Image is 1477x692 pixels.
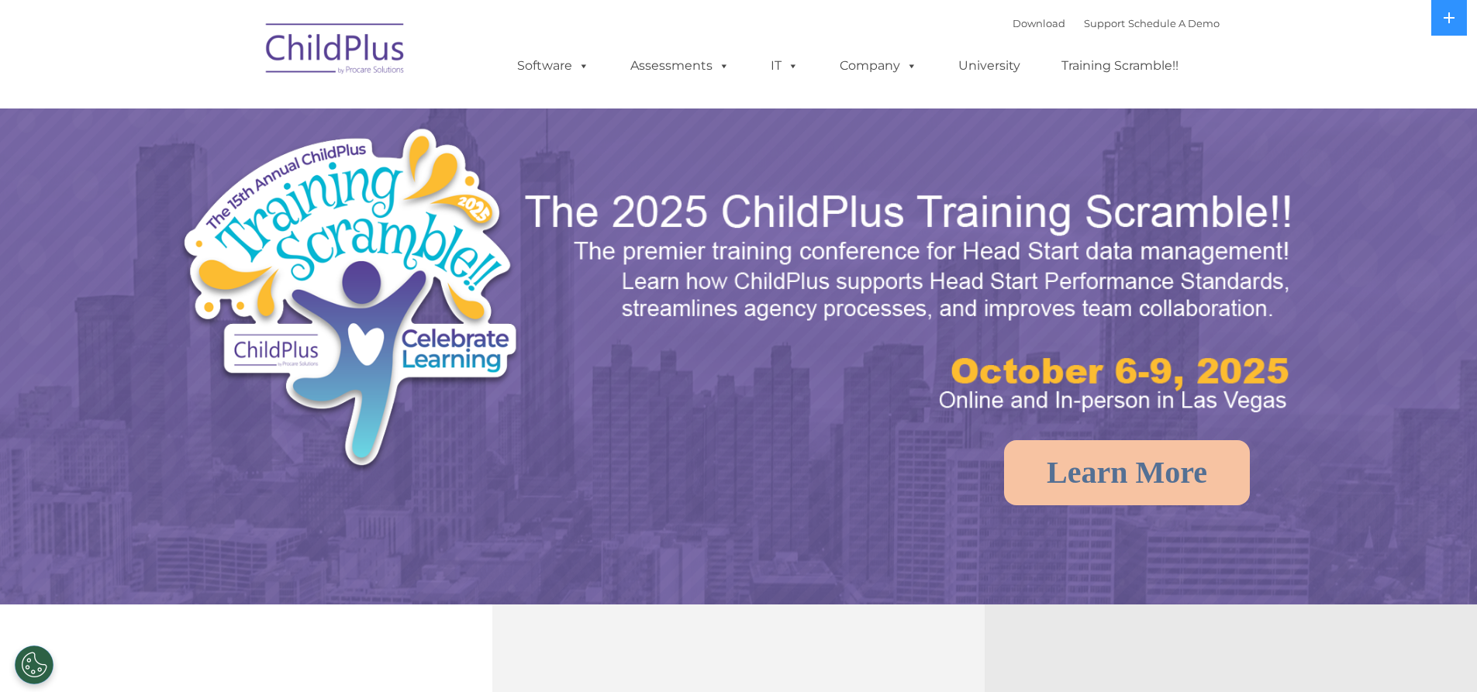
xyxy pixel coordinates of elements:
[824,50,933,81] a: Company
[1013,17,1065,29] a: Download
[755,50,814,81] a: IT
[1013,17,1220,29] font: |
[1004,440,1250,505] a: Learn More
[502,50,605,81] a: Software
[615,50,745,81] a: Assessments
[1046,50,1194,81] a: Training Scramble!!
[1128,17,1220,29] a: Schedule A Demo
[1084,17,1125,29] a: Support
[258,12,413,90] img: ChildPlus by Procare Solutions
[15,646,53,684] button: Cookies Settings
[943,50,1036,81] a: University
